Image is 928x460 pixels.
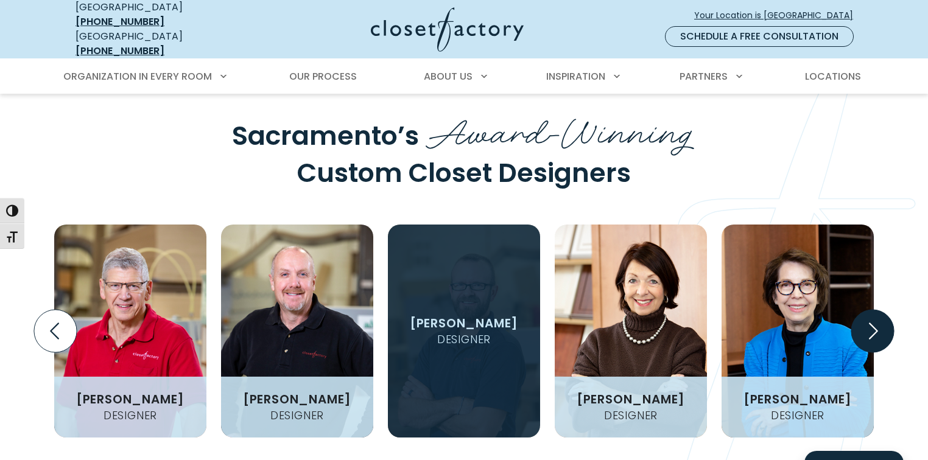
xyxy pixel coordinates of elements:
nav: Primary Menu [55,60,873,94]
button: Previous slide [29,305,82,357]
h3: [PERSON_NAME] [71,393,189,405]
a: [PHONE_NUMBER] [76,15,164,29]
span: Partners [680,69,728,83]
h4: Designer [99,410,162,421]
h3: [PERSON_NAME] [739,393,857,405]
img: closet factory emplyee [221,225,373,437]
h4: Designer [265,410,329,421]
h4: Designer [766,410,829,421]
h4: Designer [599,410,663,421]
span: Custom Closet Designers [297,155,631,191]
h4: Designer [432,334,496,345]
h3: [PERSON_NAME] [405,317,523,329]
img: closet factory employee [722,225,874,437]
img: closet factory designer Steve Krubsack [54,225,206,437]
button: Next slide [846,305,899,357]
span: Your Location is [GEOGRAPHIC_DATA] [694,9,863,22]
span: Our Process [289,69,357,83]
span: Sacramento’s [232,117,419,154]
img: Closet Factory Logo [371,7,524,52]
span: Locations [805,69,861,83]
span: Award-Winning [426,102,696,157]
h3: [PERSON_NAME] [238,393,356,405]
span: Organization in Every Room [63,69,212,83]
a: Schedule a Free Consultation [665,26,854,47]
h3: [PERSON_NAME] [572,393,690,405]
a: Your Location is [GEOGRAPHIC_DATA] [694,5,863,26]
span: About Us [424,69,473,83]
img: closet factory employee Diane [555,225,707,437]
div: [GEOGRAPHIC_DATA] [76,29,252,58]
a: [PHONE_NUMBER] [76,44,164,58]
span: Inspiration [546,69,605,83]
